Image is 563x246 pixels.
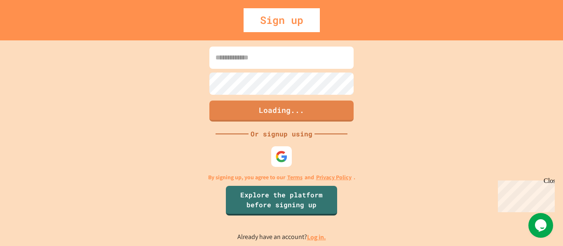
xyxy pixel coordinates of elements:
[528,213,555,238] iframe: chat widget
[208,173,355,182] p: By signing up, you agree to our and .
[249,129,314,139] div: Or signup using
[209,101,354,122] button: Loading...
[307,233,326,241] a: Log in.
[244,8,320,32] div: Sign up
[495,177,555,212] iframe: chat widget
[237,232,326,242] p: Already have an account?
[275,150,288,163] img: google-icon.svg
[287,173,303,182] a: Terms
[226,186,337,216] a: Explore the platform before signing up
[316,173,352,182] a: Privacy Policy
[3,3,57,52] div: Chat with us now!Close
